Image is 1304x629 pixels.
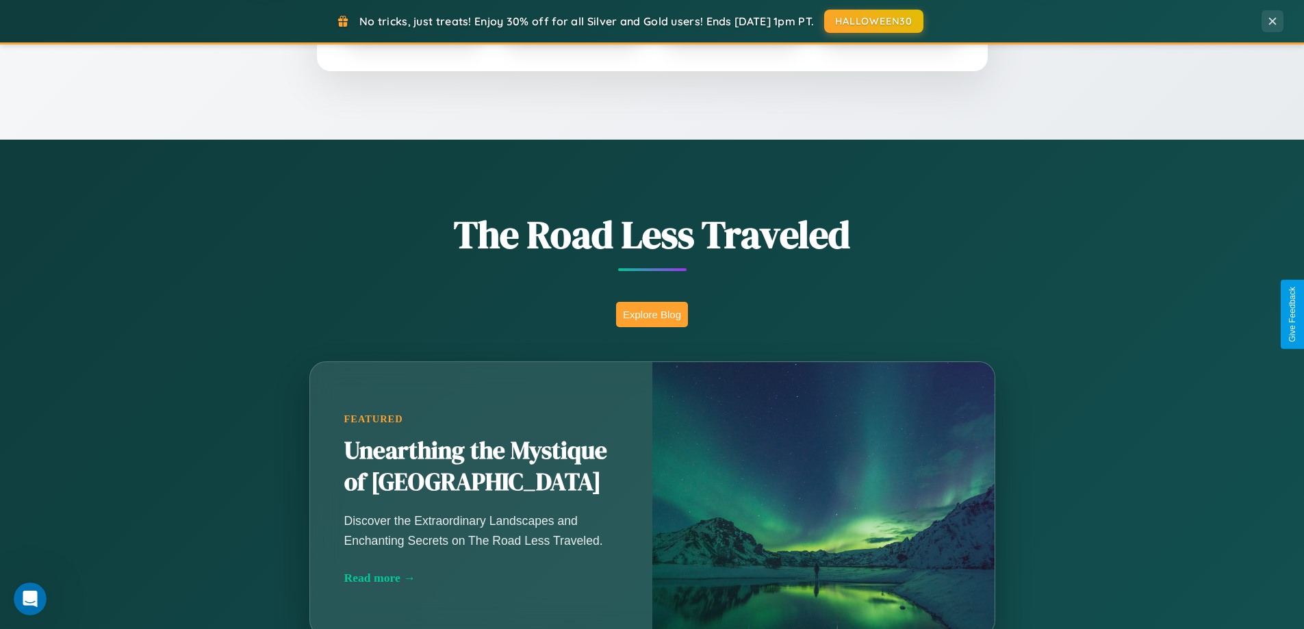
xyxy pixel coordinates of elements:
span: No tricks, just treats! Enjoy 30% off for all Silver and Gold users! Ends [DATE] 1pm PT. [359,14,814,28]
p: Discover the Extraordinary Landscapes and Enchanting Secrets on The Road Less Traveled. [344,511,618,550]
button: HALLOWEEN30 [824,10,923,33]
div: Give Feedback [1288,287,1297,342]
button: Explore Blog [616,302,688,327]
h2: Unearthing the Mystique of [GEOGRAPHIC_DATA] [344,435,618,498]
div: Read more → [344,571,618,585]
h1: The Road Less Traveled [242,208,1063,261]
div: Featured [344,413,618,425]
iframe: Intercom live chat [14,582,47,615]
